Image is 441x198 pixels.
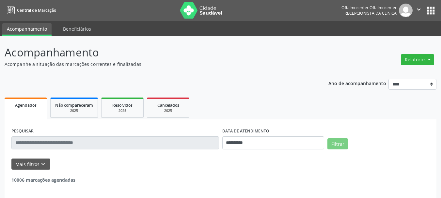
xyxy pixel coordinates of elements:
[341,5,397,10] div: Oftalmocenter Oftalmocenter
[5,44,307,61] p: Acompanhamento
[415,6,422,13] i: 
[11,159,50,170] button: Mais filtroskeyboard_arrow_down
[399,4,413,17] img: img
[157,102,179,108] span: Cancelados
[11,126,34,136] label: PESQUISAR
[222,126,269,136] label: DATA DE ATENDIMENTO
[39,160,47,168] i: keyboard_arrow_down
[55,102,93,108] span: Não compareceram
[55,108,93,113] div: 2025
[17,8,56,13] span: Central de Marcação
[58,23,96,35] a: Beneficiários
[2,23,52,36] a: Acompanhamento
[327,138,348,149] button: Filtrar
[112,102,133,108] span: Resolvidos
[401,54,434,65] button: Relatórios
[5,5,56,16] a: Central de Marcação
[5,61,307,68] p: Acompanhe a situação das marcações correntes e finalizadas
[328,79,386,87] p: Ano de acompanhamento
[11,177,75,183] strong: 10006 marcações agendadas
[344,10,397,16] span: Recepcionista da clínica
[425,5,436,16] button: apps
[106,108,139,113] div: 2025
[15,102,37,108] span: Agendados
[413,4,425,17] button: 
[152,108,184,113] div: 2025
